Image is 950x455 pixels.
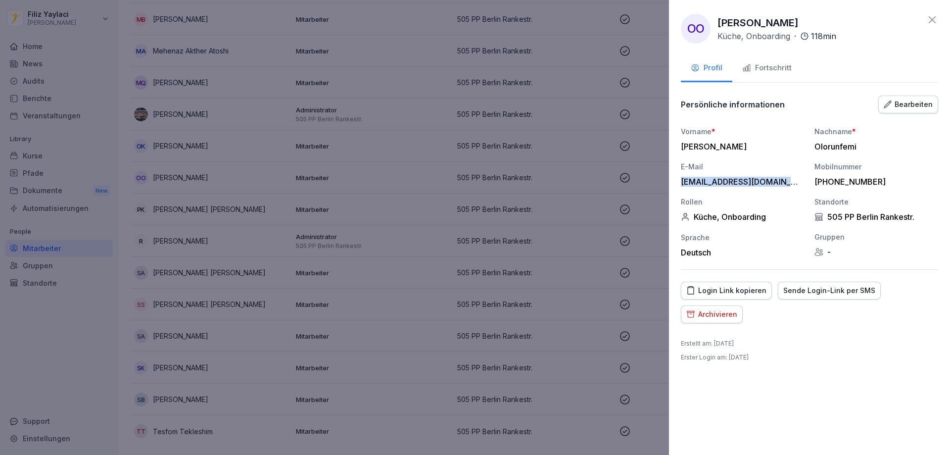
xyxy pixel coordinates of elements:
[814,197,938,207] div: Standorte
[814,212,938,222] div: 505 PP Berlin Rankestr.
[814,161,938,172] div: Mobilnummer
[814,142,933,152] div: Olorunfemi
[681,126,805,137] div: Vorname
[681,177,800,187] div: [EMAIL_ADDRESS][DOMAIN_NAME]
[783,285,875,296] div: Sende Login-Link per SMS
[814,177,933,187] div: [PHONE_NUMBER]
[681,305,743,323] button: Archivieren
[681,100,785,109] p: Persönliche informationen
[778,282,881,300] button: Sende Login-Link per SMS
[717,30,790,42] p: Küche, Onboarding
[811,30,836,42] p: 118 min
[717,30,836,42] div: ·
[681,161,805,172] div: E-Mail
[691,62,722,74] div: Profil
[878,96,938,113] button: Bearbeiten
[884,99,933,110] div: Bearbeiten
[717,15,799,30] p: [PERSON_NAME]
[686,285,766,296] div: Login Link kopieren
[742,62,792,74] div: Fortschritt
[681,282,772,300] button: Login Link kopieren
[814,247,938,257] div: -
[681,55,732,82] button: Profil
[681,339,734,348] p: Erstellt am : [DATE]
[681,14,711,44] div: OO
[681,353,749,362] p: Erster Login am : [DATE]
[681,142,800,152] div: [PERSON_NAME]
[681,197,805,207] div: Rollen
[732,55,802,82] button: Fortschritt
[681,232,805,243] div: Sprache
[814,232,938,242] div: Gruppen
[814,126,938,137] div: Nachname
[681,248,805,257] div: Deutsch
[686,309,737,320] div: Archivieren
[681,212,805,222] div: Küche, Onboarding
